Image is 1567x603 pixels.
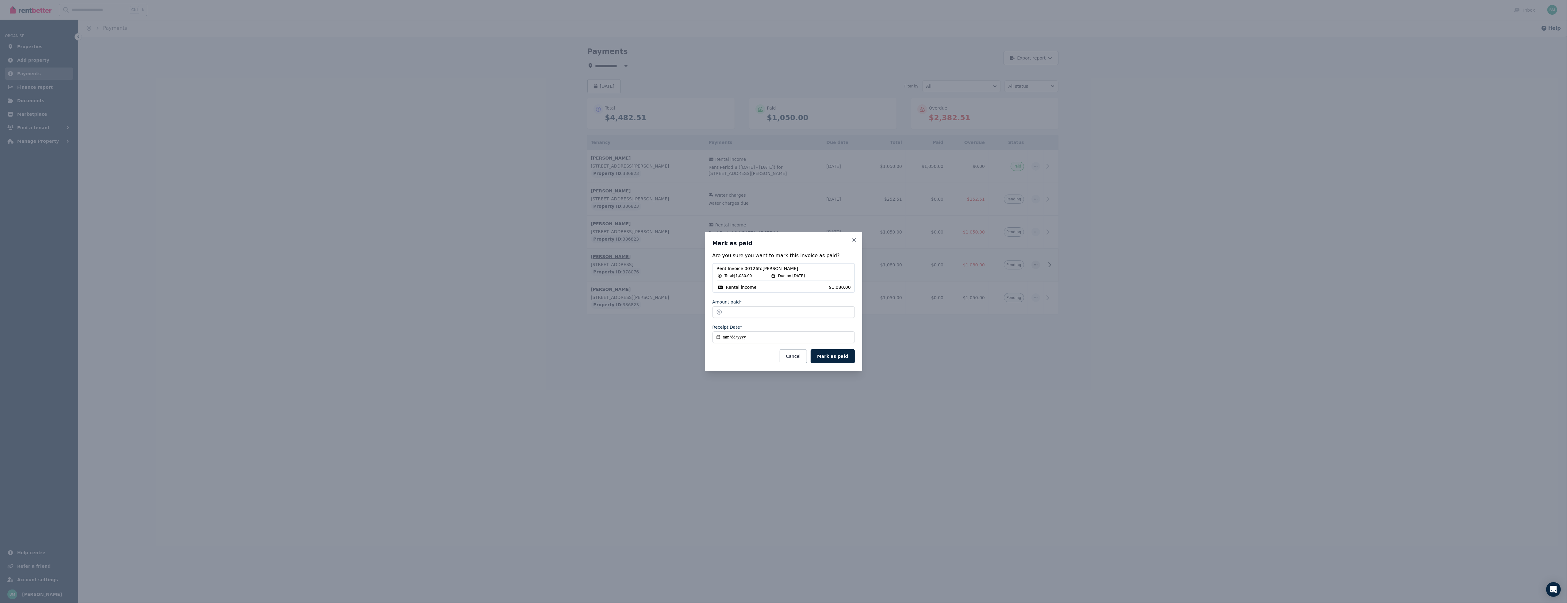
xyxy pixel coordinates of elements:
[725,273,752,278] span: Total $1,080.00
[811,349,855,363] button: Mark as paid
[778,273,805,278] span: Due on [DATE]
[829,284,851,290] span: $1,080.00
[712,240,855,247] h3: Mark as paid
[717,265,851,272] span: Rent Invoice 00126 to [PERSON_NAME]
[712,299,742,305] label: Amount paid*
[712,324,742,330] label: Receipt Date*
[726,284,757,290] span: Rental income
[712,252,855,259] p: Are you sure you want to mark this invoice as paid?
[1546,582,1561,597] div: Open Intercom Messenger
[780,349,807,363] button: Cancel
